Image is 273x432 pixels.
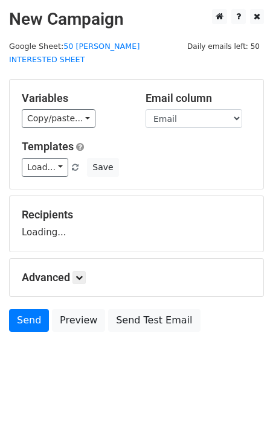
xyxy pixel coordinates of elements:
a: Templates [22,140,74,153]
a: Preview [52,309,105,332]
h5: Recipients [22,208,251,221]
a: Copy/paste... [22,109,95,128]
h5: Advanced [22,271,251,284]
h2: New Campaign [9,9,264,30]
a: Load... [22,158,68,177]
a: Send [9,309,49,332]
a: Send Test Email [108,309,200,332]
h5: Email column [146,92,251,105]
a: Daily emails left: 50 [183,42,264,51]
h5: Variables [22,92,127,105]
div: Loading... [22,208,251,240]
span: Daily emails left: 50 [183,40,264,53]
small: Google Sheet: [9,42,140,65]
button: Save [87,158,118,177]
iframe: Chat Widget [213,374,273,432]
a: 50 [PERSON_NAME] INTERESTED SHEET [9,42,140,65]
